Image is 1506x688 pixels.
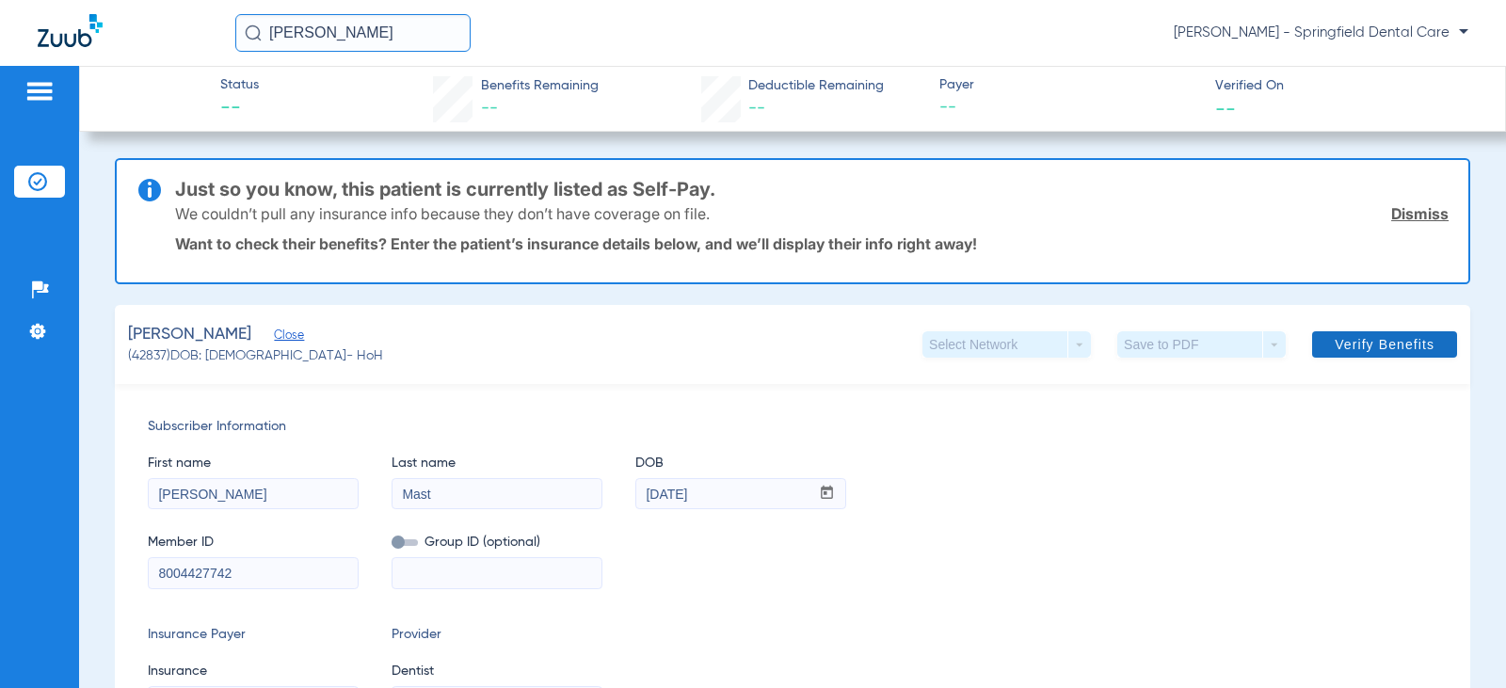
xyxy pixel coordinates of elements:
[939,75,1199,95] span: Payer
[148,625,359,645] span: Insurance Payer
[1391,204,1449,223] a: Dismiss
[148,662,359,681] span: Insurance
[481,100,498,117] span: --
[274,328,291,346] span: Close
[148,417,1437,437] span: Subscriber Information
[635,454,846,473] span: DOB
[481,76,599,96] span: Benefits Remaining
[175,180,1449,199] h3: Just so you know, this patient is currently listed as Self-Pay.
[748,100,765,117] span: --
[128,323,251,346] span: [PERSON_NAME]
[809,479,845,509] button: Open calendar
[24,80,55,103] img: hamburger-icon
[939,96,1199,120] span: --
[220,96,259,122] span: --
[392,533,602,552] span: Group ID (optional)
[1312,331,1457,358] button: Verify Benefits
[148,454,359,473] span: First name
[1215,98,1236,118] span: --
[220,75,259,95] span: Status
[235,14,471,52] input: Search for patients
[1174,24,1468,42] span: [PERSON_NAME] - Springfield Dental Care
[148,533,359,552] span: Member ID
[748,76,884,96] span: Deductible Remaining
[392,662,602,681] span: Dentist
[245,24,262,41] img: Search Icon
[128,346,383,366] span: (42837) DOB: [DEMOGRAPHIC_DATA] - HoH
[392,625,602,645] span: Provider
[175,204,710,223] p: We couldn’t pull any insurance info because they don’t have coverage on file.
[138,179,161,201] img: info-icon
[392,454,602,473] span: Last name
[175,234,1449,253] p: Want to check their benefits? Enter the patient’s insurance details below, and we’ll display thei...
[1335,337,1434,352] span: Verify Benefits
[38,14,103,47] img: Zuub Logo
[1215,76,1475,96] span: Verified On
